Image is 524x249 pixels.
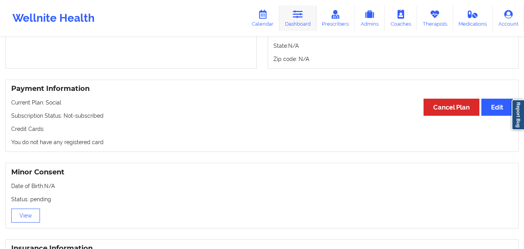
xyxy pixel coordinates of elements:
h3: Minor Consent [11,168,513,177]
p: Current Plan: Social [11,99,513,106]
p: Status: pending [11,195,513,203]
a: Dashboard [279,5,316,31]
p: Subscription Status: Not-subscribed [11,112,513,120]
a: Prescribers [316,5,355,31]
button: Edit [481,99,513,115]
button: Cancel Plan [424,99,479,115]
a: Coaches [385,5,417,31]
a: Report Bug [512,99,524,130]
a: Therapists [417,5,453,31]
p: Zip code: N/A [273,55,513,63]
h3: Payment Information [11,84,513,93]
a: Account [493,5,524,31]
a: Calendar [246,5,279,31]
p: State: N/A [273,42,513,50]
button: View [11,209,40,223]
a: Admins [355,5,385,31]
a: Medications [453,5,493,31]
p: You do not have any registered card [11,138,513,146]
p: Date of Birth: N/A [11,182,513,190]
p: Credit Cards: [11,125,513,133]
